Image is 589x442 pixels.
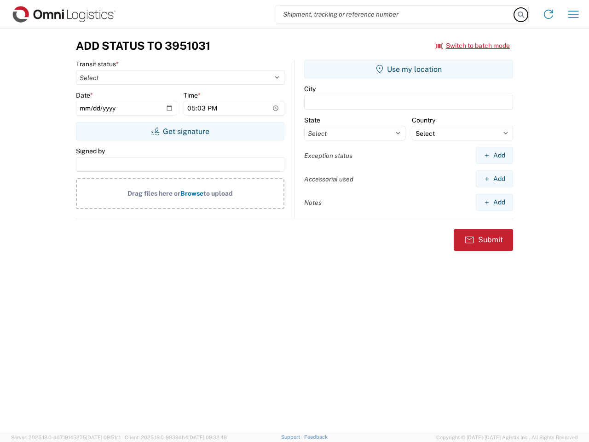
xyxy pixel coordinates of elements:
[304,116,320,124] label: State
[476,194,513,211] button: Add
[76,122,284,140] button: Get signature
[476,147,513,164] button: Add
[188,435,227,440] span: [DATE] 09:32:48
[76,60,119,68] label: Transit status
[76,147,105,155] label: Signed by
[304,198,322,207] label: Notes
[127,190,180,197] span: Drag files here or
[76,39,210,52] h3: Add Status to 3951031
[476,170,513,187] button: Add
[454,229,513,251] button: Submit
[304,434,328,440] a: Feedback
[435,38,510,53] button: Switch to batch mode
[276,6,514,23] input: Shipment, tracking or reference number
[184,91,201,99] label: Time
[304,151,352,160] label: Exception status
[76,91,93,99] label: Date
[281,434,304,440] a: Support
[412,116,435,124] label: Country
[304,175,353,183] label: Accessorial used
[11,435,121,440] span: Server: 2025.18.0-dd719145275
[304,85,316,93] label: City
[86,435,121,440] span: [DATE] 09:51:11
[203,190,233,197] span: to upload
[304,60,513,78] button: Use my location
[180,190,203,197] span: Browse
[125,435,227,440] span: Client: 2025.18.0-9839db4
[436,433,578,442] span: Copyright © [DATE]-[DATE] Agistix Inc., All Rights Reserved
